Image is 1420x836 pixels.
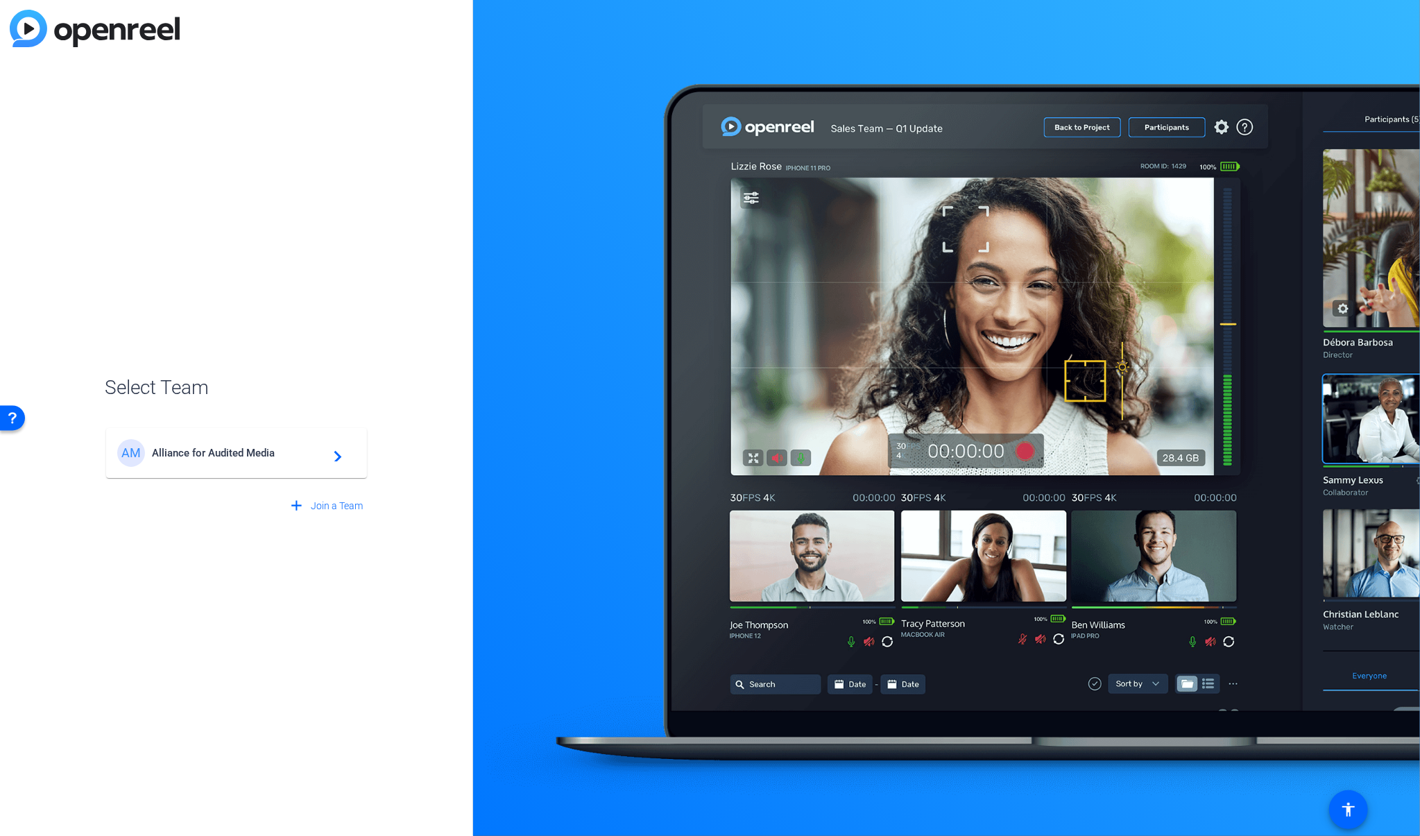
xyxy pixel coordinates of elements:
[10,10,180,47] img: blue-gradient.svg
[152,447,325,459] span: Alliance for Audited Media
[325,445,342,461] mat-icon: navigate_next
[288,497,305,515] mat-icon: add
[282,493,368,518] button: Join a Team
[105,373,368,402] span: Select Team
[117,439,145,467] div: AM
[1340,801,1357,818] mat-icon: accessibility
[311,499,363,513] span: Join a Team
